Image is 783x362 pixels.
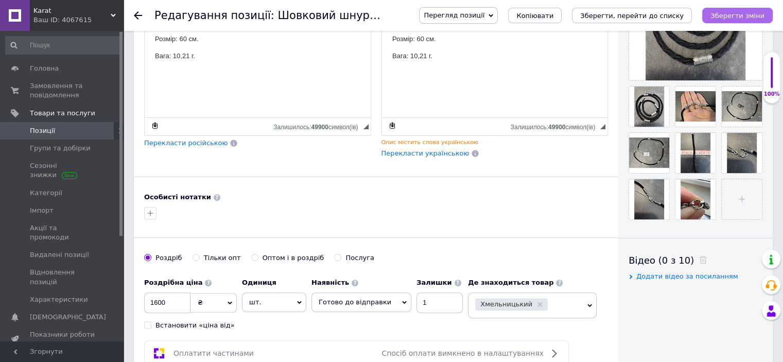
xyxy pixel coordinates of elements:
[416,292,463,313] input: -
[508,8,562,23] button: Копіювати
[382,349,544,357] span: Спосіб оплати вимкнено в налаштуваннях
[33,15,124,25] div: Ваш ID: 4067615
[345,253,374,263] div: Послуга
[363,124,369,129] span: Потягніть для зміни розмірів
[629,255,694,266] span: Відео (0 з 10)
[511,121,600,131] div: Кiлькiсть символiв
[144,139,228,147] span: Перекласти російською
[580,12,684,20] i: Зберегти, перейти до списку
[155,321,235,330] div: Встановити «ціна від»
[33,6,111,15] span: Karat
[468,279,553,286] b: Де знаходиться товар
[30,330,95,349] span: Показники роботи компанії
[311,124,328,131] span: 49900
[381,149,469,157] span: Перекласти українською
[144,193,211,201] b: Особисті нотатки
[572,8,692,23] button: Зберегти, перейти до списку
[30,188,62,198] span: Категорії
[311,279,349,286] b: Наявність
[30,206,54,215] span: Імпорт
[30,295,88,304] span: Характеристики
[516,12,553,20] span: Копіювати
[144,292,190,313] input: 0
[30,64,59,73] span: Головна
[636,272,738,280] span: Додати відео за посиланням
[30,268,95,286] span: Відновлення позицій
[198,299,203,306] span: ₴
[173,349,254,357] span: Оплатити частинами
[548,124,565,131] span: 49900
[30,81,95,100] span: Замовлення та повідомлення
[710,12,764,20] i: Зберегти зміни
[30,161,95,180] span: Сезонні знижки
[263,253,324,263] div: Оптом і в роздріб
[763,91,780,98] div: 100%
[242,292,306,312] span: шт.
[30,126,55,135] span: Позиції
[144,279,202,286] b: Роздрібна ціна
[424,11,484,19] span: Перегляд позиції
[387,120,398,131] a: Зробити резервну копію зараз
[702,8,773,23] button: Зберегти зміни
[273,121,363,131] div: Кiлькiсть символiв
[30,223,95,242] span: Акції та промокоди
[763,51,780,104] div: 100% Якість заповнення
[30,313,106,322] span: [DEMOGRAPHIC_DATA]
[480,301,532,307] span: Хмельницький
[134,11,142,20] div: Повернутися назад
[204,253,241,263] div: Тільки опт
[155,253,182,263] div: Роздріб
[242,279,276,286] b: Одиниця
[30,109,95,118] span: Товари та послуги
[154,9,660,22] h1: Редагування позиції: Шовковий шнурок з срібними вставками, 60 см., 10,21 г., чорніння
[30,250,89,260] span: Видалені позиції
[381,139,608,146] div: Опис містить слова українською
[319,298,391,306] span: Готово до відправки
[5,36,121,55] input: Пошук
[30,144,91,153] span: Групи та добірки
[416,279,451,286] b: Залишки
[149,120,161,131] a: Зробити резервну копію зараз
[600,124,605,129] span: Потягніть для зміни розмірів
